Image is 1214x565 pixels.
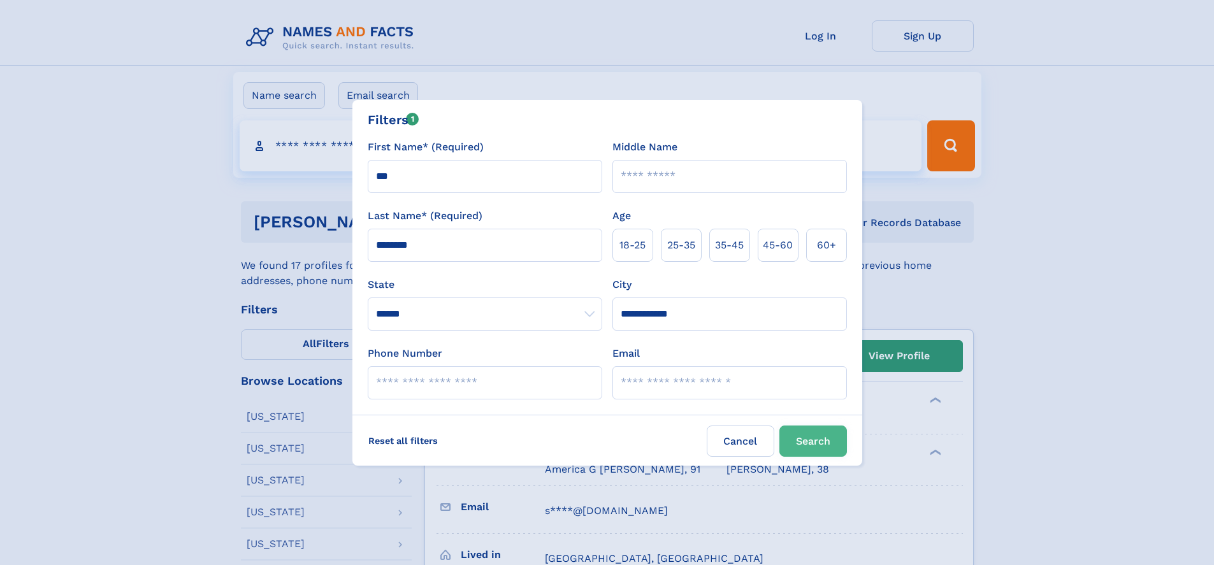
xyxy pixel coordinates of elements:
[667,238,695,253] span: 25‑35
[612,346,640,361] label: Email
[612,139,677,155] label: Middle Name
[779,426,847,457] button: Search
[368,110,419,129] div: Filters
[360,426,446,456] label: Reset all filters
[715,238,744,253] span: 35‑45
[368,277,602,292] label: State
[368,346,442,361] label: Phone Number
[619,238,646,253] span: 18‑25
[368,139,484,155] label: First Name* (Required)
[368,208,482,224] label: Last Name* (Required)
[612,208,631,224] label: Age
[612,277,632,292] label: City
[707,426,774,457] label: Cancel
[817,238,836,253] span: 60+
[763,238,793,253] span: 45‑60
